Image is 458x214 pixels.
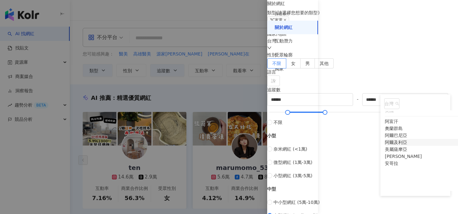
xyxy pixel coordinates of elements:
div: [PERSON_NAME] [385,153,422,160]
div: 關於網紅 [275,24,293,31]
div: 奧蘭群島 [385,125,403,132]
div: 語言 [267,68,458,75]
div: 受眾輪廓 [275,52,293,58]
span: 不限 [272,61,281,66]
div: 阿爾及利亞 [385,139,407,146]
span: 其他 [320,61,329,66]
div: 類型 ( 請選擇您想要的類型 ) [267,9,458,16]
div: 阿爾巴尼亞 [385,132,407,139]
div: 性別 [267,51,458,58]
div: 阿富汗 [385,118,398,125]
span: - [353,96,362,103]
div: 美屬薩摩亞 [385,146,407,153]
div: 追蹤數 [267,86,458,93]
div: 篩選條件 [275,11,290,17]
span: 台灣 [385,99,399,109]
div: 獨家 [275,66,284,72]
div: 中型 [267,185,458,192]
div: 互動潛力 [275,38,293,44]
div: 小型 [267,132,458,139]
div: 安哥拉 [385,160,398,167]
div: 國家/地區 [267,30,458,37]
div: 台灣 [267,37,458,44]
